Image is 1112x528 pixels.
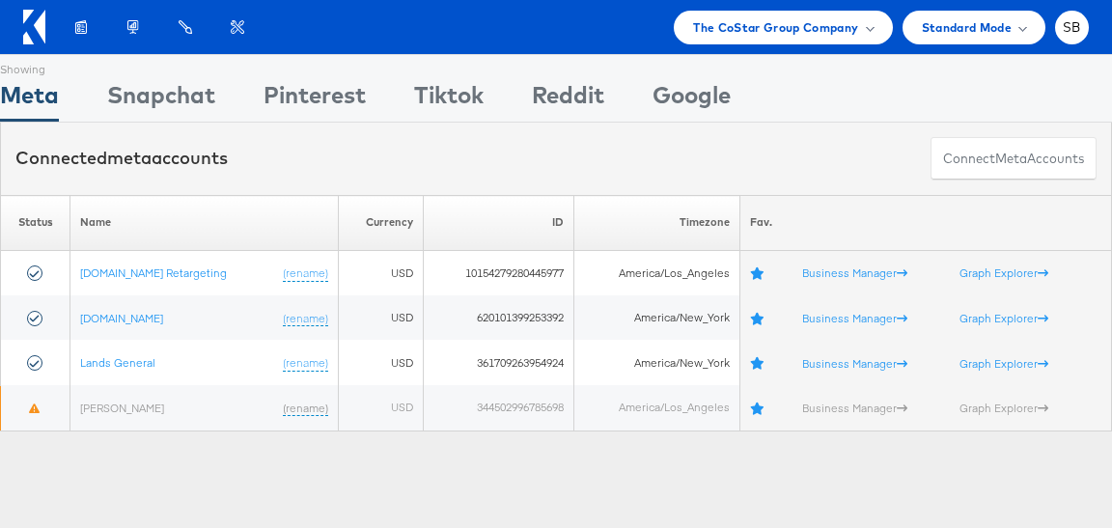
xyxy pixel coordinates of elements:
[80,354,155,369] a: Lands General
[15,146,228,171] div: Connected accounts
[931,137,1097,181] button: ConnectmetaAccounts
[693,17,858,38] span: The CoStar Group Company
[414,78,484,122] div: Tiktok
[283,354,328,371] a: (rename)
[338,250,423,295] td: USD
[338,195,423,250] th: Currency
[802,265,907,280] a: Business Manager
[283,310,328,326] a: (rename)
[283,400,328,416] a: (rename)
[802,400,907,414] a: Business Manager
[424,195,573,250] th: ID
[573,295,739,341] td: America/New_York
[959,400,1048,414] a: Graph Explorer
[338,295,423,341] td: USD
[802,310,907,324] a: Business Manager
[653,78,731,122] div: Google
[80,400,164,414] a: [PERSON_NAME]
[573,250,739,295] td: America/Los_Angeles
[424,250,573,295] td: 10154279280445977
[80,264,227,279] a: [DOMAIN_NAME] Retargeting
[1,195,70,250] th: Status
[424,340,573,385] td: 361709263954924
[283,264,328,281] a: (rename)
[959,355,1048,370] a: Graph Explorer
[802,355,907,370] a: Business Manager
[424,295,573,341] td: 620101399253392
[1063,21,1081,34] span: SB
[995,150,1027,168] span: meta
[80,310,163,324] a: [DOMAIN_NAME]
[107,147,152,169] span: meta
[70,195,339,250] th: Name
[573,195,739,250] th: Timezone
[532,78,604,122] div: Reddit
[338,340,423,385] td: USD
[573,385,739,431] td: America/Los_Angeles
[959,310,1048,324] a: Graph Explorer
[424,385,573,431] td: 344502996785698
[959,265,1048,280] a: Graph Explorer
[922,17,1012,38] span: Standard Mode
[573,340,739,385] td: America/New_York
[338,385,423,431] td: USD
[107,78,215,122] div: Snapchat
[264,78,366,122] div: Pinterest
